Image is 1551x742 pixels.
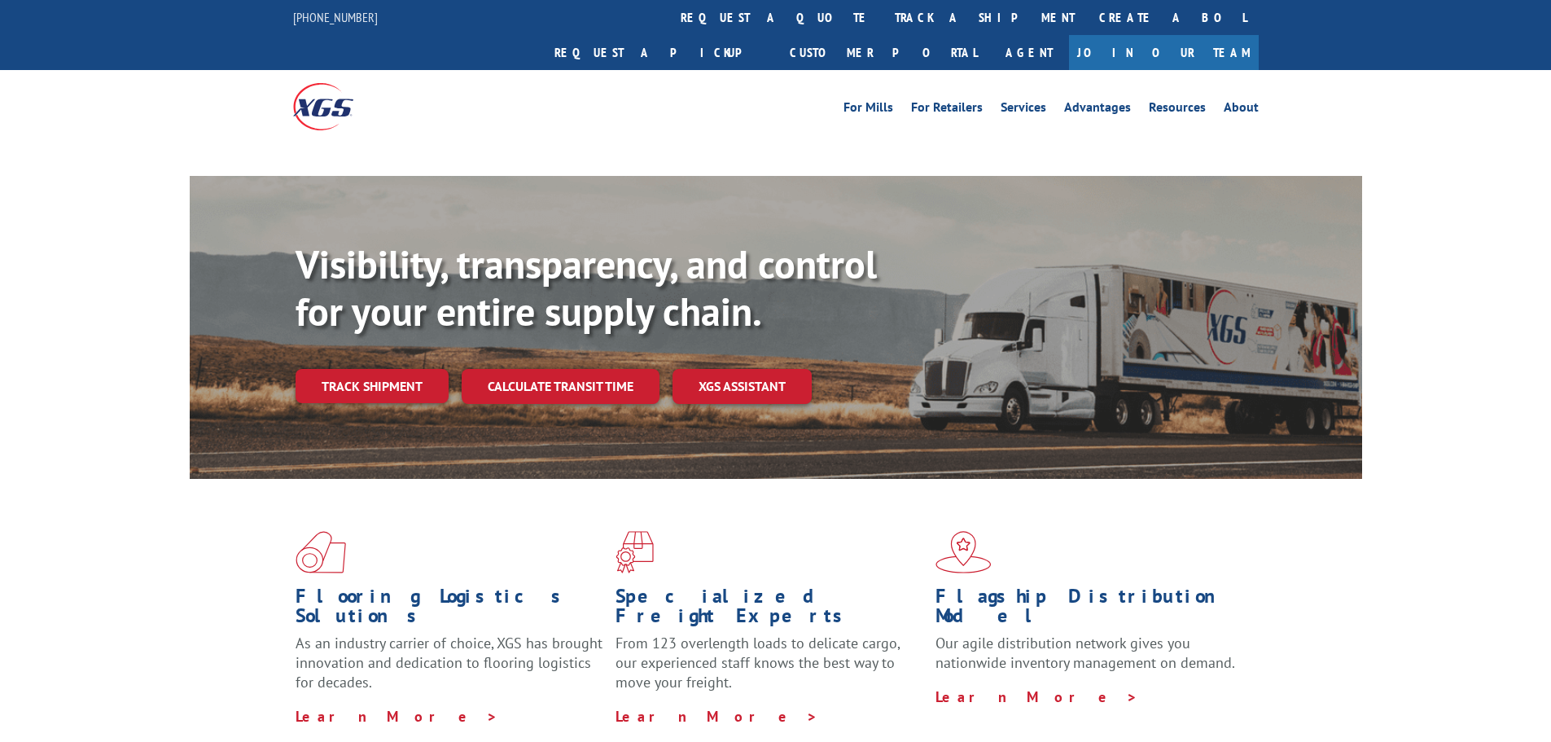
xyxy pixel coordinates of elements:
[911,101,983,119] a: For Retailers
[1069,35,1259,70] a: Join Our Team
[1064,101,1131,119] a: Advantages
[616,586,923,634] h1: Specialized Freight Experts
[935,687,1138,706] a: Learn More >
[296,531,346,573] img: xgs-icon-total-supply-chain-intelligence-red
[542,35,778,70] a: Request a pickup
[616,634,923,706] p: From 123 overlength loads to delicate cargo, our experienced staff knows the best way to move you...
[1149,101,1206,119] a: Resources
[296,586,603,634] h1: Flooring Logistics Solutions
[778,35,989,70] a: Customer Portal
[935,634,1235,672] span: Our agile distribution network gives you nationwide inventory management on demand.
[616,707,818,726] a: Learn More >
[293,9,378,25] a: [PHONE_NUMBER]
[462,369,659,404] a: Calculate transit time
[989,35,1069,70] a: Agent
[1224,101,1259,119] a: About
[296,369,449,403] a: Track shipment
[296,634,602,692] span: As an industry carrier of choice, XGS has brought innovation and dedication to flooring logistics...
[616,531,654,573] img: xgs-icon-focused-on-flooring-red
[296,707,498,726] a: Learn More >
[296,239,877,336] b: Visibility, transparency, and control for your entire supply chain.
[673,369,812,404] a: XGS ASSISTANT
[1001,101,1046,119] a: Services
[935,531,992,573] img: xgs-icon-flagship-distribution-model-red
[935,586,1243,634] h1: Flagship Distribution Model
[843,101,893,119] a: For Mills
